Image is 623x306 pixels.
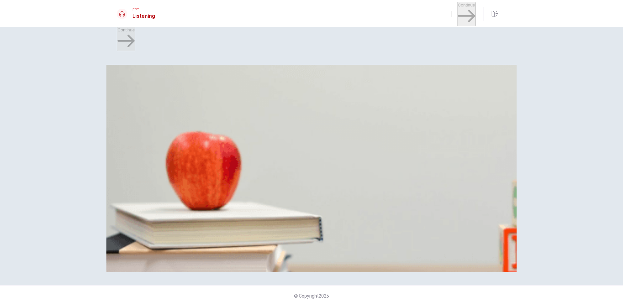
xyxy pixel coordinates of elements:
[132,12,155,20] h1: Listening
[457,2,476,26] button: Continue
[117,27,135,51] button: Continue
[132,8,155,12] span: EPT
[106,65,517,272] img: At the Train Station
[294,293,329,299] span: © Copyright 2025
